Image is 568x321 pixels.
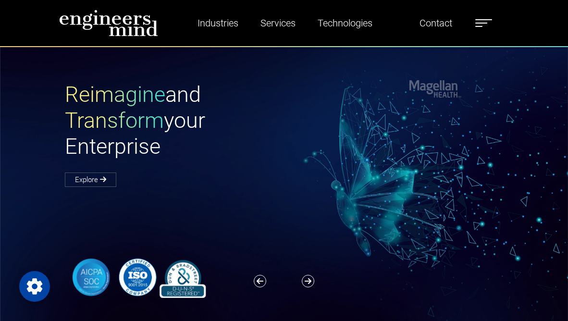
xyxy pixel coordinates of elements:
[65,82,165,107] span: Reimagine
[65,173,116,187] a: Explore
[314,12,376,34] a: Technologies
[257,12,299,34] a: Services
[59,10,158,37] img: logo
[65,257,210,298] img: banner-logo
[65,82,284,160] h1: and your Enterprise
[416,12,456,34] a: Contact
[65,108,164,133] span: Transform
[194,12,242,34] a: Industries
